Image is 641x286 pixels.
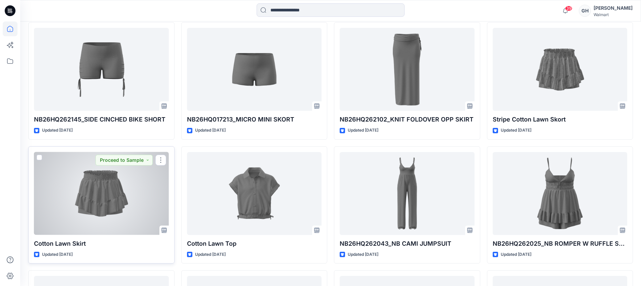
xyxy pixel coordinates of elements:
[187,115,322,124] p: NB26HQ017213_MICRO MINI SKORT
[348,251,378,258] p: Updated [DATE]
[594,4,633,12] div: [PERSON_NAME]
[493,115,628,124] p: Stripe Cotton Lawn Skort
[493,28,628,111] a: Stripe Cotton Lawn Skort
[493,152,628,235] a: NB26HQ262025_NB ROMPER W RUFFLE SKIRT
[493,239,628,248] p: NB26HQ262025_NB ROMPER W RUFFLE SKIRT
[42,127,73,134] p: Updated [DATE]
[565,6,572,11] span: 39
[195,251,226,258] p: Updated [DATE]
[340,152,475,235] a: NB26HQ262043_NB CAMI JUMPSUIT
[187,239,322,248] p: Cotton Lawn Top
[34,115,169,124] p: NB26HQ262145_SIDE CINCHED BIKE SHORT
[34,28,169,111] a: NB26HQ262145_SIDE CINCHED BIKE SHORT
[187,152,322,235] a: Cotton Lawn Top
[340,115,475,124] p: NB26HQ262102_KNIT FOLDOVER OPP SKIRT
[187,28,322,111] a: NB26HQ017213_MICRO MINI SKORT
[195,127,226,134] p: Updated [DATE]
[42,251,73,258] p: Updated [DATE]
[348,127,378,134] p: Updated [DATE]
[501,127,531,134] p: Updated [DATE]
[579,5,591,17] div: GH
[340,28,475,111] a: NB26HQ262102_KNIT FOLDOVER OPP SKIRT
[34,239,169,248] p: Cotton Lawn Skirt
[340,239,475,248] p: NB26HQ262043_NB CAMI JUMPSUIT
[34,152,169,235] a: Cotton Lawn Skirt
[501,251,531,258] p: Updated [DATE]
[594,12,633,17] div: Walmart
